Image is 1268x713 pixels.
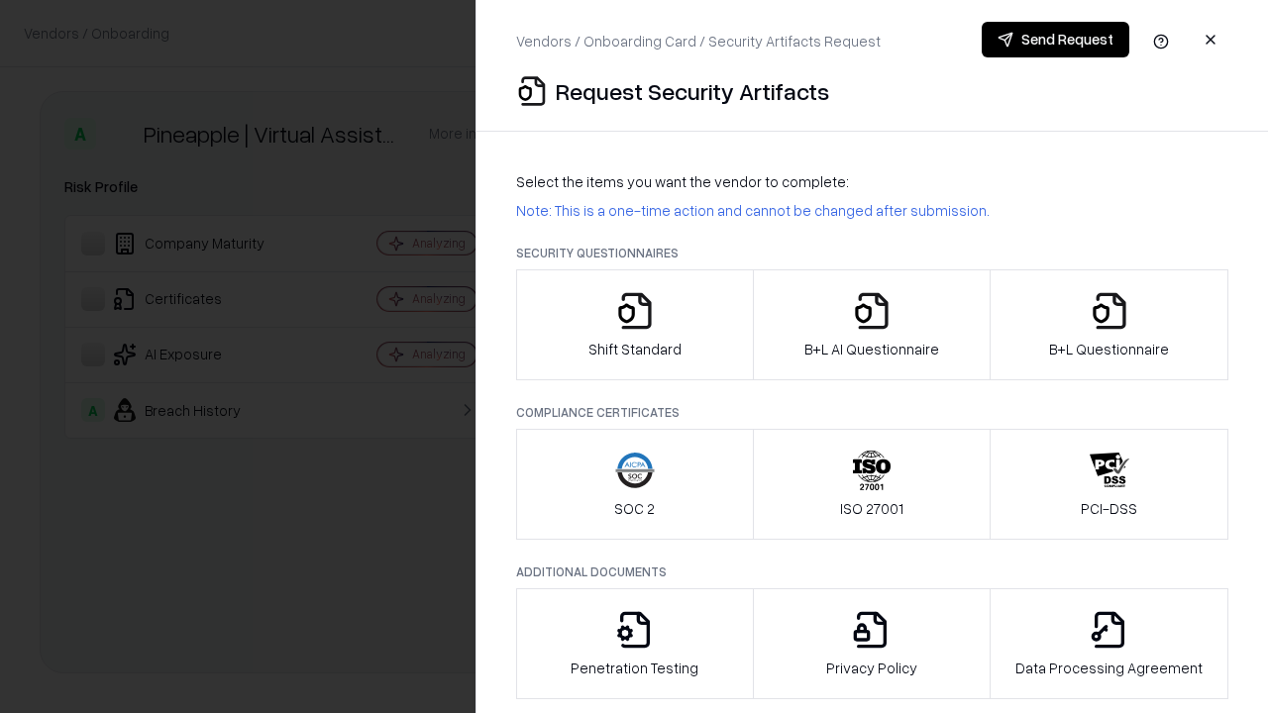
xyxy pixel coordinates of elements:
button: Privacy Policy [753,588,992,699]
p: ISO 27001 [840,498,903,519]
p: Privacy Policy [826,658,917,678]
p: Note: This is a one-time action and cannot be changed after submission. [516,200,1228,221]
p: Shift Standard [588,339,682,359]
button: Penetration Testing [516,588,754,699]
p: Request Security Artifacts [556,75,829,107]
p: SOC 2 [614,498,655,519]
p: Additional Documents [516,563,1228,580]
button: Shift Standard [516,269,754,380]
p: B+L Questionnaire [1049,339,1169,359]
p: B+L AI Questionnaire [804,339,939,359]
p: Compliance Certificates [516,404,1228,421]
p: Vendors / Onboarding Card / Security Artifacts Request [516,31,881,51]
button: B+L Questionnaire [990,269,1228,380]
p: Data Processing Agreement [1015,658,1203,678]
button: Data Processing Agreement [990,588,1228,699]
p: Select the items you want the vendor to complete: [516,171,1228,192]
p: Security Questionnaires [516,245,1228,261]
button: PCI-DSS [990,429,1228,540]
p: Penetration Testing [571,658,698,678]
button: B+L AI Questionnaire [753,269,992,380]
p: PCI-DSS [1081,498,1137,519]
button: ISO 27001 [753,429,992,540]
button: Send Request [982,22,1129,57]
button: SOC 2 [516,429,754,540]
